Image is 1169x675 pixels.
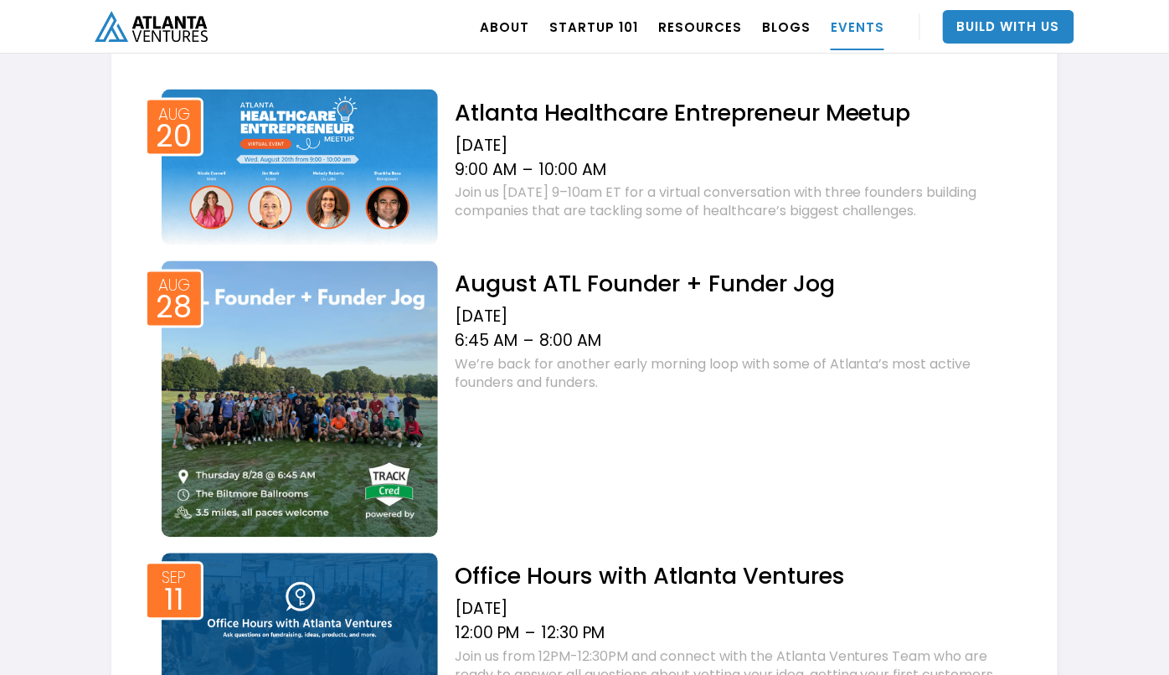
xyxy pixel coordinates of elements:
[162,90,438,245] img: Event thumb
[162,570,187,586] div: Sep
[153,85,1016,245] a: Event thumbAug20Atlanta Healthcare Entrepreneur Meetup[DATE]9:00 AM–10:00 AMJoin us [DATE] 9–10am...
[549,3,638,50] a: Startup 101
[831,3,884,50] a: EVENTS
[455,307,1016,327] div: [DATE]
[153,257,1016,538] a: Event thumbAug28August ATL Founder + Funder Jog[DATE]6:45 AM–8:00 AMWe’re back for another early ...
[455,332,518,352] div: 6:45 AM
[455,624,519,644] div: 12:00 PM
[523,160,533,180] div: –
[157,296,193,321] div: 28
[658,3,742,50] a: RESOURCES
[455,98,1016,127] h2: Atlanta Healthcare Entrepreneur Meetup
[157,124,193,149] div: 20
[943,10,1074,44] a: Build With Us
[158,278,190,294] div: Aug
[541,624,605,644] div: 12:30 PM
[455,600,1016,620] div: [DATE]
[455,184,1016,221] div: Join us [DATE] 9–10am ET for a virtual conversation with three founders building companies that a...
[480,3,529,50] a: ABOUT
[455,270,1016,299] h2: August ATL Founder + Funder Jog
[538,160,606,180] div: 10:00 AM
[455,562,1016,591] h2: Office Hours with Atlanta Ventures
[164,588,184,613] div: 11
[525,624,535,644] div: –
[455,160,517,180] div: 9:00 AM
[539,332,601,352] div: 8:00 AM
[523,332,533,352] div: –
[158,106,190,122] div: Aug
[455,136,1016,156] div: [DATE]
[455,356,1016,393] div: We’re back for another early morning loop with some of Atlanta’s most active founders and funders.
[762,3,811,50] a: BLOGS
[162,261,438,538] img: Event thumb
